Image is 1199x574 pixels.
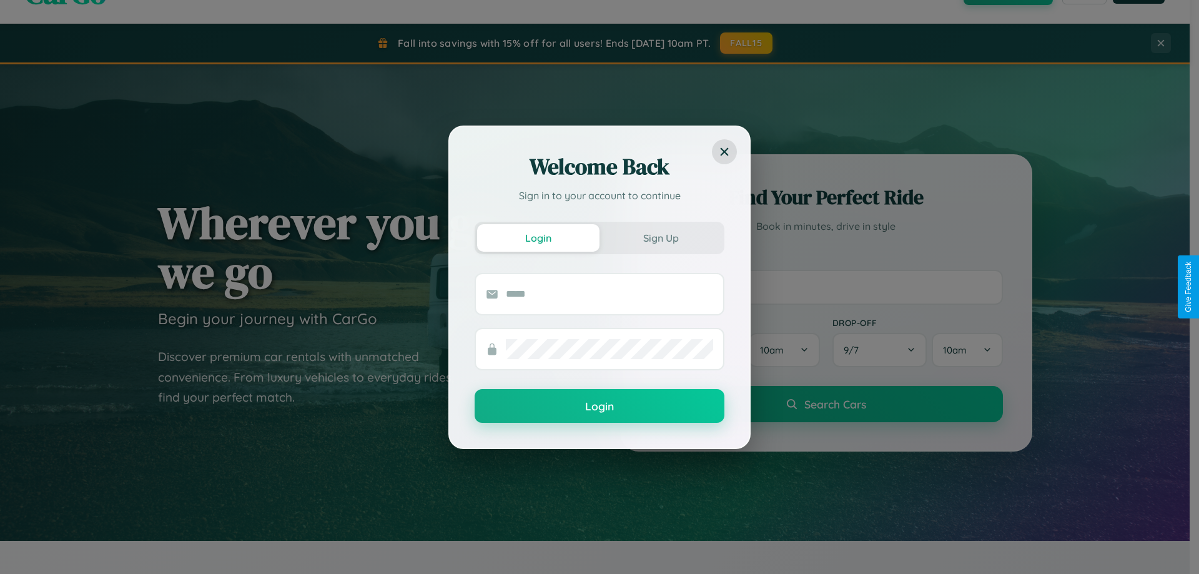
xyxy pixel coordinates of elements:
[475,188,724,203] p: Sign in to your account to continue
[477,224,599,252] button: Login
[599,224,722,252] button: Sign Up
[1184,262,1193,312] div: Give Feedback
[475,152,724,182] h2: Welcome Back
[475,389,724,423] button: Login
